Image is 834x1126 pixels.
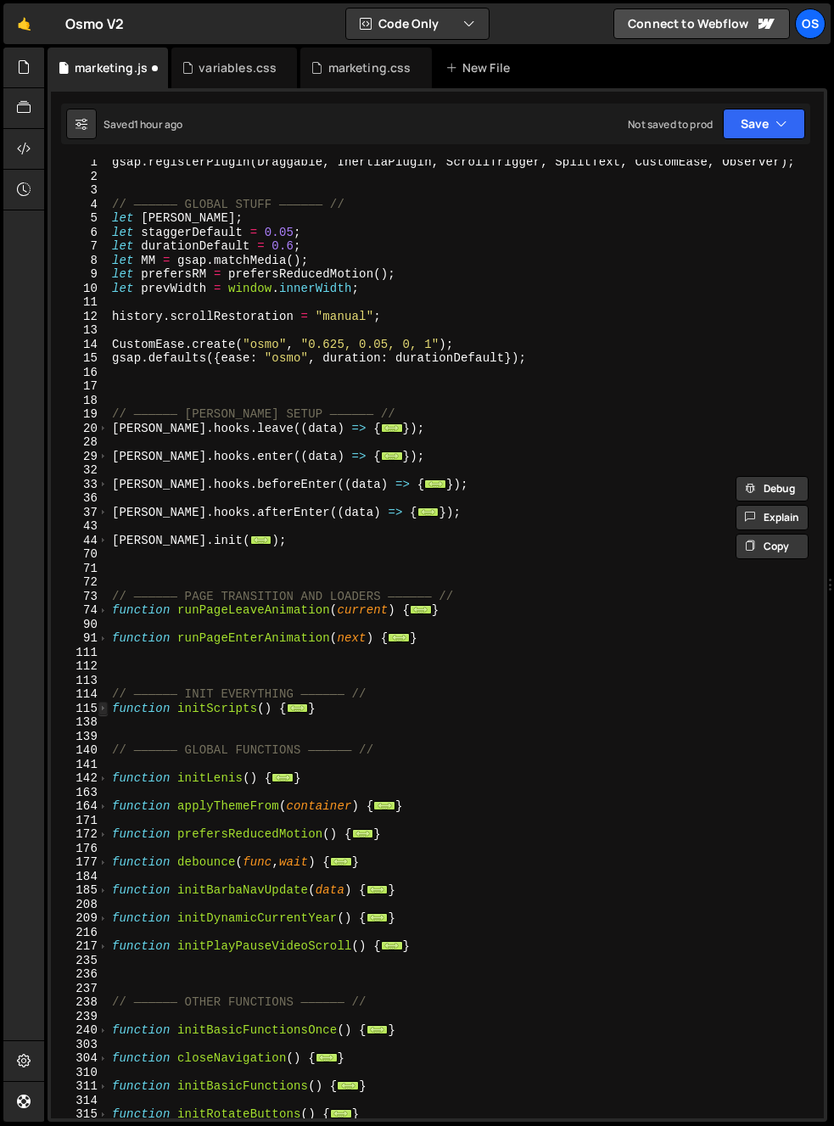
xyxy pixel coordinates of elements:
div: marketing.js [75,59,148,76]
div: 18 [51,394,109,408]
div: 314 [51,1094,109,1108]
div: 311 [51,1079,109,1094]
div: 141 [51,758,109,772]
div: 184 [51,870,109,884]
span: ... [367,1025,389,1034]
div: 112 [51,659,109,674]
div: 16 [51,366,109,380]
div: 115 [51,702,109,716]
div: 208 [51,898,109,912]
div: 185 [51,883,109,898]
div: 5 [51,211,109,226]
div: 9 [51,267,109,282]
span: ... [410,605,432,614]
div: 29 [51,450,109,464]
div: Saved [104,117,182,132]
div: 303 [51,1038,109,1052]
span: ... [330,1109,352,1118]
div: 28 [51,435,109,450]
div: 140 [51,743,109,758]
span: ... [381,451,403,460]
span: ... [388,633,410,642]
span: ... [330,857,352,866]
div: 20 [51,422,109,436]
span: ... [337,1081,359,1090]
a: 🤙 [3,3,45,44]
span: ... [316,1053,338,1062]
div: 176 [51,842,109,856]
div: 164 [51,799,109,814]
div: New File [445,59,517,76]
div: 15 [51,351,109,366]
div: 1 hour ago [134,117,183,132]
span: ... [352,829,374,838]
div: 19 [51,407,109,422]
span: ... [250,535,272,544]
div: 17 [51,379,109,394]
span: ... [381,941,403,950]
div: marketing.css [328,59,411,76]
div: 111 [51,646,109,660]
div: 1 [51,155,109,170]
button: Explain [736,505,809,530]
span: ... [367,885,389,894]
div: 172 [51,827,109,842]
div: 139 [51,730,109,744]
span: ... [424,479,446,488]
div: 142 [51,771,109,786]
span: ... [271,773,294,782]
span: ... [381,423,403,432]
div: 11 [51,295,109,310]
span: ... [287,703,309,712]
div: 10 [51,282,109,296]
button: Save [723,109,805,139]
div: 2 [51,170,109,184]
div: 36 [51,491,109,506]
div: 6 [51,226,109,240]
div: 310 [51,1066,109,1080]
div: 71 [51,562,109,576]
div: Not saved to prod [628,117,713,132]
div: 238 [51,995,109,1010]
div: 235 [51,954,109,968]
div: 239 [51,1010,109,1024]
div: variables.css [199,59,277,76]
button: Copy [736,534,809,559]
div: 304 [51,1051,109,1066]
div: 12 [51,310,109,324]
div: 236 [51,967,109,982]
div: 209 [51,911,109,926]
div: 237 [51,982,109,996]
div: 72 [51,575,109,590]
div: 44 [51,534,109,548]
div: 90 [51,618,109,632]
div: 4 [51,198,109,212]
div: 3 [51,183,109,198]
div: 8 [51,254,109,268]
div: 14 [51,338,109,352]
span: ... [373,801,395,810]
div: 171 [51,814,109,828]
a: Connect to Webflow [613,8,790,39]
div: 240 [51,1023,109,1038]
div: 73 [51,590,109,604]
div: 216 [51,926,109,940]
div: 315 [51,1107,109,1122]
div: 217 [51,939,109,954]
div: 177 [51,855,109,870]
div: 13 [51,323,109,338]
div: 138 [51,715,109,730]
div: 91 [51,631,109,646]
div: 70 [51,547,109,562]
div: 32 [51,463,109,478]
span: ... [417,507,439,516]
div: Osmo V2 [65,14,124,34]
div: 37 [51,506,109,520]
span: ... [367,913,389,922]
button: Code Only [346,8,489,39]
button: Debug [736,476,809,501]
a: Os [795,8,826,39]
div: 163 [51,786,109,800]
div: 33 [51,478,109,492]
